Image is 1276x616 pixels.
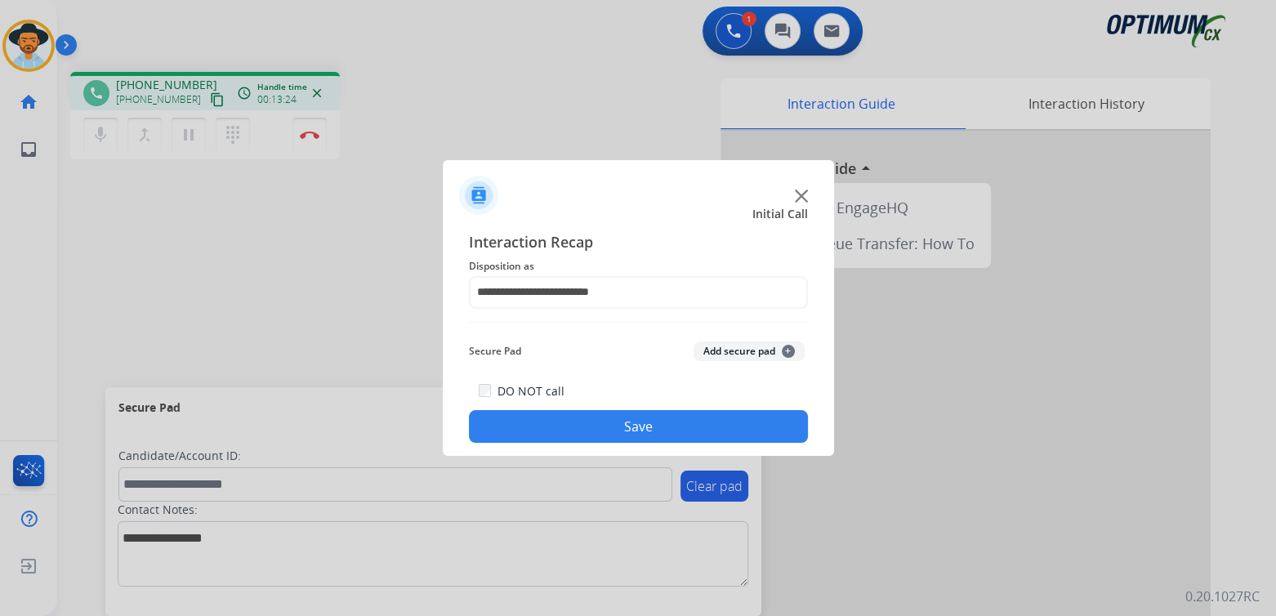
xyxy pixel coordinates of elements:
[469,410,808,443] button: Save
[782,345,795,358] span: +
[752,206,808,222] span: Initial Call
[497,383,564,400] label: DO NOT call
[1185,587,1260,606] p: 0.20.1027RC
[469,230,808,257] span: Interaction Recap
[469,257,808,276] span: Disposition as
[469,322,808,323] img: contact-recap-line.svg
[469,341,521,361] span: Secure Pad
[694,341,805,361] button: Add secure pad+
[459,176,498,215] img: contactIcon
